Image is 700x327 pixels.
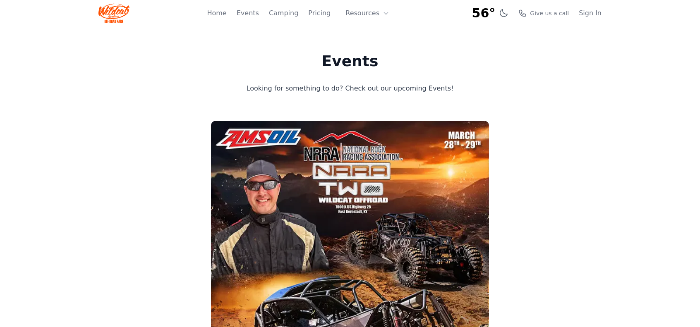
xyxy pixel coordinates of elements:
a: Camping [269,8,298,18]
a: Home [207,8,226,18]
span: 56° [472,6,496,21]
a: Sign In [579,8,602,18]
h1: Events [213,53,487,69]
a: Events [237,8,259,18]
a: Pricing [308,8,331,18]
p: Looking for something to do? Check out our upcoming Events! [213,83,487,94]
img: Wildcat Logo [98,3,129,23]
span: Give us a call [530,9,569,17]
a: Give us a call [518,9,569,17]
button: Resources [340,5,394,21]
